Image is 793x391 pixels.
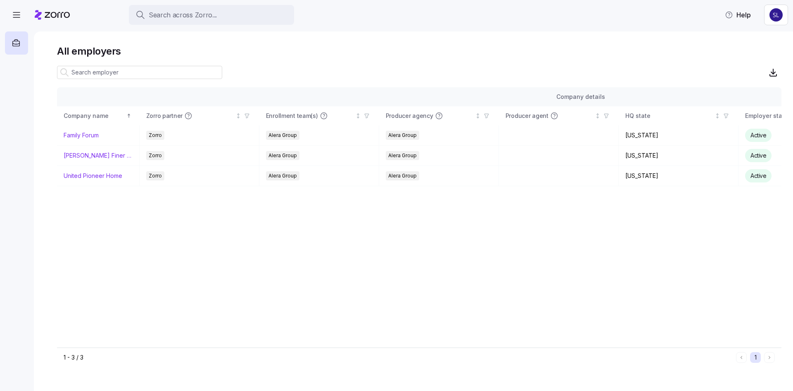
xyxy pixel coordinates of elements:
[140,106,259,125] th: Zorro partnerNot sorted
[379,106,499,125] th: Producer agencyNot sorted
[595,113,601,119] div: Not sorted
[506,112,548,120] span: Producer agent
[619,166,738,186] td: [US_STATE]
[750,352,761,363] button: 1
[750,172,766,179] span: Active
[268,171,297,180] span: Alera Group
[64,151,133,160] a: [PERSON_NAME] Finer Meats
[725,10,751,20] span: Help
[146,112,183,120] span: Zorro partner
[149,131,162,140] span: Zorro
[718,7,757,23] button: Help
[266,112,318,120] span: Enrollment team(s)
[388,131,417,140] span: Alera Group
[355,113,361,119] div: Not sorted
[769,8,783,22] img: 9541d6806b9e2684641ca7bfe3afc45a
[625,111,713,120] div: HQ state
[64,131,99,139] a: Family Forum
[149,10,217,20] span: Search across Zorro...
[750,132,766,139] span: Active
[259,106,379,125] th: Enrollment team(s)Not sorted
[764,352,775,363] button: Next page
[619,125,738,146] td: [US_STATE]
[715,113,720,119] div: Not sorted
[386,112,433,120] span: Producer agency
[235,113,241,119] div: Not sorted
[750,152,766,159] span: Active
[149,151,162,160] span: Zorro
[57,66,222,79] input: Search employer
[129,5,294,25] button: Search across Zorro...
[57,45,781,58] h1: All employers
[388,171,417,180] span: Alera Group
[475,113,481,119] div: Not sorted
[268,151,297,160] span: Alera Group
[268,131,297,140] span: Alera Group
[499,106,619,125] th: Producer agentNot sorted
[64,353,733,362] div: 1 - 3 / 3
[619,146,738,166] td: [US_STATE]
[64,111,125,120] div: Company name
[57,106,140,125] th: Company nameSorted ascending
[64,172,122,180] a: United Pioneer Home
[619,106,738,125] th: HQ stateNot sorted
[126,113,132,119] div: Sorted ascending
[149,171,162,180] span: Zorro
[736,352,747,363] button: Previous page
[388,151,417,160] span: Alera Group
